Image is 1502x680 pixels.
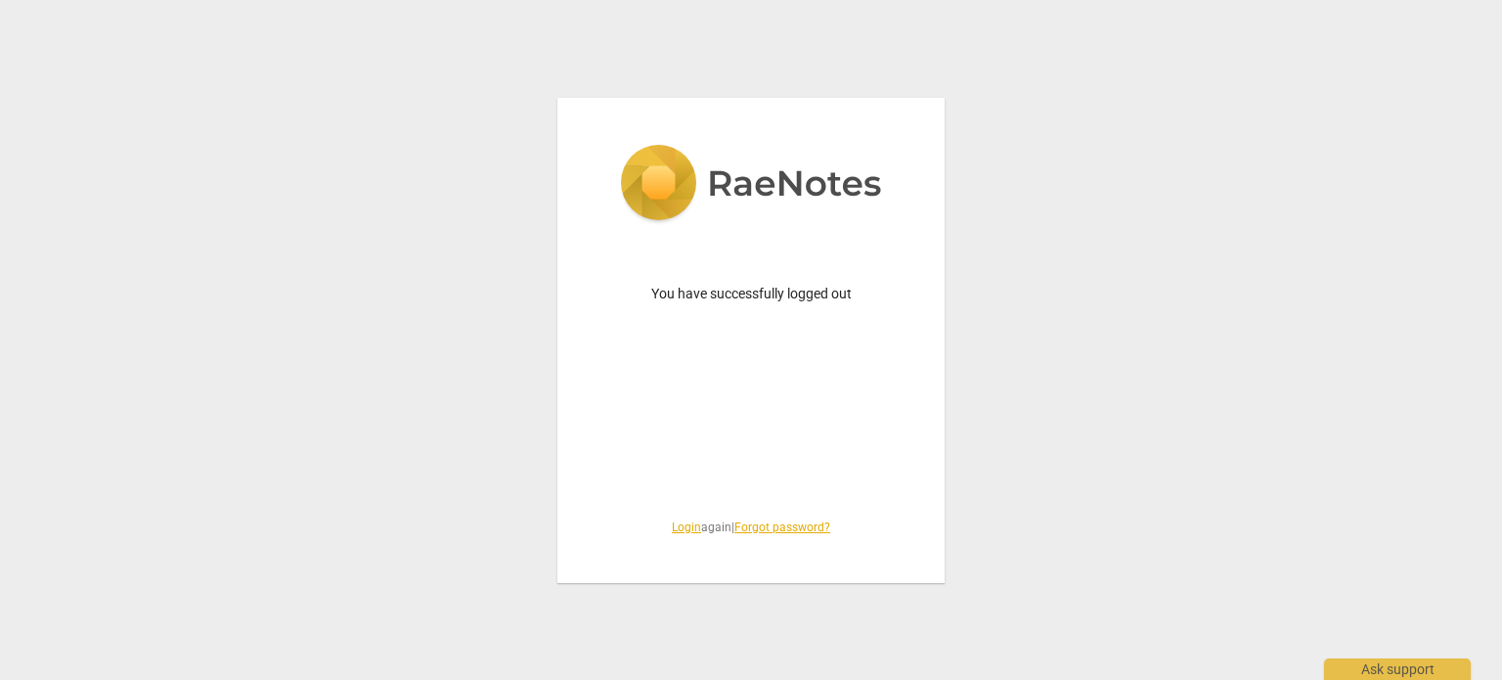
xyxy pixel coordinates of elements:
[672,521,701,534] a: Login
[604,520,898,536] span: again |
[1324,658,1471,680] div: Ask support
[604,284,898,304] p: You have successfully logged out
[734,521,830,534] a: Forgot password?
[620,145,882,225] img: 5ac2273c67554f335776073100b6d88f.svg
